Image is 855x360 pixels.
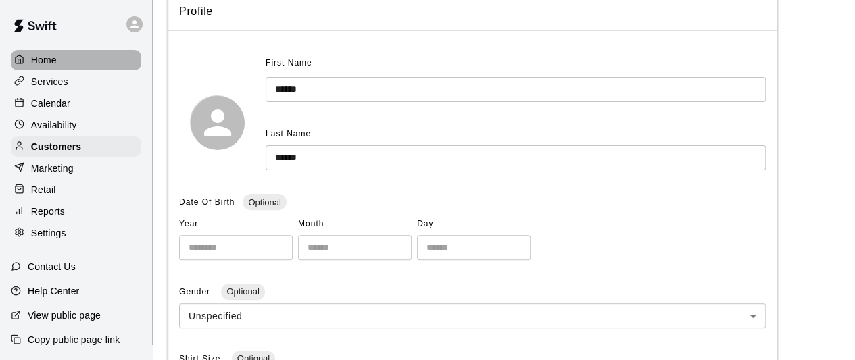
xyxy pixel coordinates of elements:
a: Services [11,72,141,92]
span: Last Name [266,129,311,138]
p: Customers [31,140,81,153]
p: Settings [31,226,66,240]
span: Gender [179,287,213,297]
a: Customers [11,136,141,157]
span: Day [417,213,531,235]
span: Optional [221,286,264,297]
span: Date Of Birth [179,197,235,207]
a: Home [11,50,141,70]
a: Retail [11,180,141,200]
p: View public page [28,309,101,322]
a: Settings [11,223,141,243]
p: Home [31,53,57,67]
div: Unspecified [179,303,766,328]
a: Marketing [11,158,141,178]
p: Marketing [31,161,74,175]
p: Help Center [28,284,79,298]
p: Reports [31,205,65,218]
span: First Name [266,53,312,74]
p: Contact Us [28,260,76,274]
span: Optional [243,197,286,207]
p: Calendar [31,97,70,110]
a: Availability [11,115,141,135]
span: Year [179,213,293,235]
span: Month [298,213,412,235]
p: Copy public page link [28,333,120,346]
a: Calendar [11,93,141,113]
span: Profile [179,3,766,20]
a: Reports [11,201,141,222]
p: Availability [31,118,77,132]
p: Retail [31,183,56,197]
p: Services [31,75,68,88]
